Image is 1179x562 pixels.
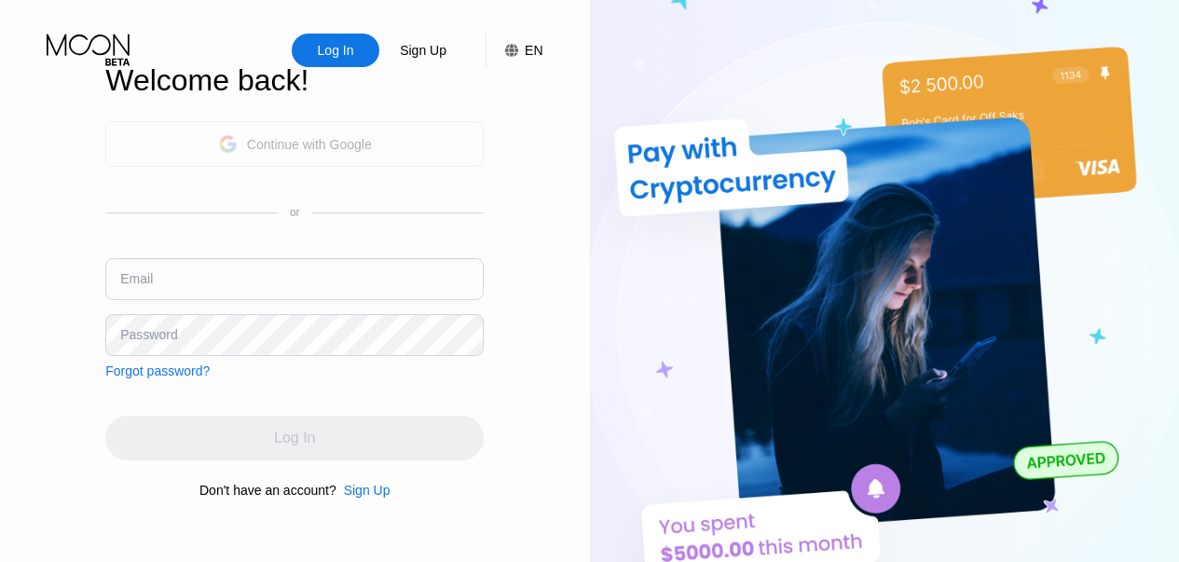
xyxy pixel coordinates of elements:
div: Sign Up [344,483,391,498]
div: Welcome back! [105,63,484,98]
div: Log In [292,34,379,67]
div: Email [120,271,153,286]
div: Forgot password? [105,363,210,378]
div: or [290,206,300,219]
div: Password [120,327,177,342]
div: Continue with Google [105,121,484,167]
div: EN [486,34,542,67]
div: Continue with Google [247,137,372,152]
div: Sign Up [336,483,391,498]
div: Don't have an account? [199,483,336,498]
div: Sign Up [398,41,448,60]
div: Sign Up [379,34,467,67]
div: Log In [316,41,356,60]
div: EN [525,43,542,58]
